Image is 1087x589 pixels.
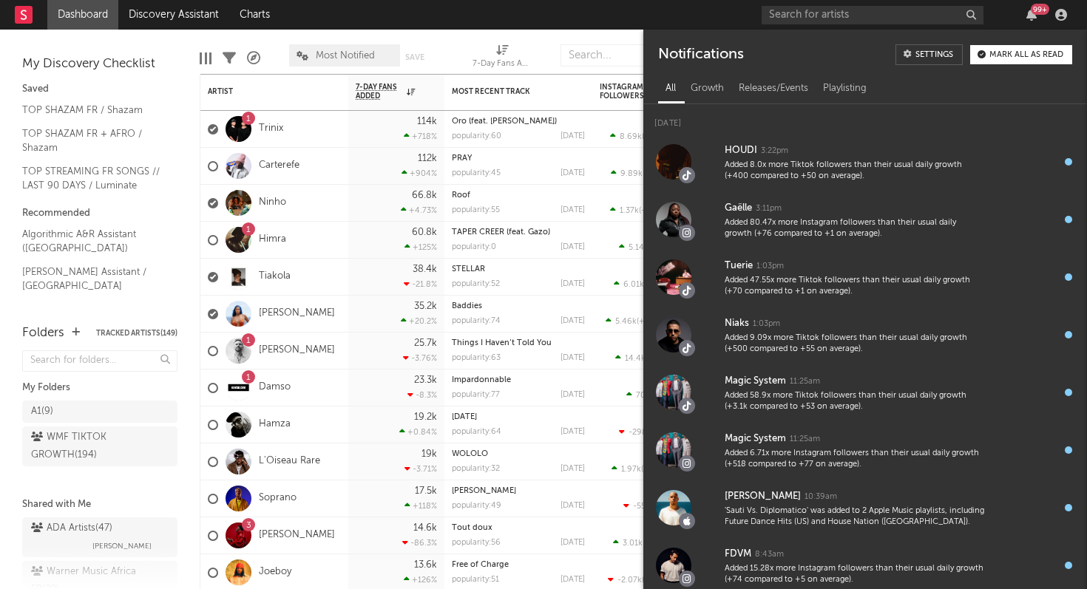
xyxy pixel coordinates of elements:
[259,234,286,246] a: Himra
[561,465,585,473] div: [DATE]
[915,51,953,59] div: Settings
[403,353,437,363] div: -3.76 %
[452,561,585,569] div: Free of Charge
[22,401,177,423] a: A1(9)
[414,412,437,422] div: 19.2k
[561,354,585,362] div: [DATE]
[22,426,177,466] a: WMF TIKTOK GROWTH(194)
[22,264,163,294] a: [PERSON_NAME] Assistant / [GEOGRAPHIC_DATA]
[725,257,753,275] div: Tuerie
[725,372,786,390] div: Magic System
[259,160,299,172] a: Carterefe
[725,430,786,448] div: Magic System
[725,315,749,333] div: Niaks
[452,265,485,273] a: STELLAR
[259,381,291,394] a: Damso
[247,37,260,80] div: A&R Pipeline
[452,302,482,310] a: Baddies
[636,392,651,400] span: 700
[561,132,585,140] div: [DATE]
[31,429,135,464] div: WMF TIKTOK GROWTH ( 194 )
[756,203,782,214] div: 3:11pm
[612,464,674,474] div: ( )
[615,353,674,363] div: ( )
[452,539,501,547] div: popularity: 56
[761,146,788,157] div: 3:22pm
[621,466,641,474] span: 1.97k
[414,338,437,348] div: 25.7k
[643,306,1087,364] a: Niaks1:03pmAdded 9.09x more Tiktok followers than their usual daily growth (+500 compared to +55 ...
[608,575,674,585] div: ( )
[22,102,163,118] a: TOP SHAZAM FR / Shazam
[452,228,585,236] div: TAPER CREER (feat. Gazo)
[641,207,671,215] span: +15.1k %
[259,123,283,135] a: Trinix
[404,132,437,141] div: +718 %
[613,538,674,548] div: ( )
[418,154,437,163] div: 112k
[725,142,757,160] div: HOUDI
[452,132,501,140] div: popularity: 60
[620,207,639,215] span: 1.37k
[753,319,780,330] div: 1:03pm
[22,324,64,342] div: Folders
[22,379,177,397] div: My Folders
[643,364,1087,421] a: Magic System11:25amAdded 58.9x more Tiktok followers than their usual daily growth (+3.1k compare...
[561,317,585,325] div: [DATE]
[22,496,177,514] div: Shared with Me
[452,169,501,177] div: popularity: 45
[643,421,1087,479] a: Magic System11:25amAdded 6.71x more Instagram followers than their usual daily growth (+518 compa...
[452,428,501,436] div: popularity: 64
[399,427,437,437] div: +0.84 %
[452,339,585,347] div: Things I Haven’t Told You
[452,391,500,399] div: popularity: 77
[615,318,637,326] span: 5.46k
[643,104,1087,133] div: [DATE]
[415,486,437,496] div: 17.5k
[96,330,177,337] button: Tracked Artists(149)
[404,242,437,252] div: +125 %
[404,575,437,585] div: +126 %
[643,191,1087,248] a: Gaëlle3:11pmAdded 80.47x more Instagram followers than their usual daily growth (+76 compared to ...
[22,350,177,372] input: Search for folders...
[452,118,585,126] div: Oro (feat. Sofiane Pamart)
[452,265,585,273] div: STELLAR
[259,455,320,468] a: L'Oiseau Rare
[452,576,499,584] div: popularity: 51
[625,355,646,363] span: 14.4k
[414,302,437,311] div: 35.2k
[259,492,297,505] a: Soprano
[259,344,335,357] a: [PERSON_NAME]
[620,133,642,141] span: 8.69k
[31,520,112,537] div: ADA Artists ( 47 )
[22,226,163,256] a: Algorithmic A&R Assistant ([GEOGRAPHIC_DATA])
[200,37,211,80] div: Edit Columns
[452,154,585,163] div: PRAY
[223,37,236,80] div: Filters
[31,403,53,421] div: A1 ( 9 )
[623,281,644,289] span: 6.01k
[816,76,874,101] div: Playlisting
[452,450,585,458] div: WOLOLO
[92,537,152,555] span: [PERSON_NAME]
[452,354,501,362] div: popularity: 63
[452,487,516,495] a: [PERSON_NAME]
[970,45,1072,64] button: Mark all as read
[22,126,163,156] a: TOP SHAZAM FR + AFRO / Shazam
[561,428,585,436] div: [DATE]
[989,51,1063,59] div: Mark all as read
[452,118,557,126] a: Oro (feat. [PERSON_NAME])
[606,316,674,326] div: ( )
[412,228,437,237] div: 60.8k
[610,132,674,141] div: ( )
[762,6,983,24] input: Search for artists
[725,217,985,240] div: Added 80.47x more Instagram followers than their usual daily growth (+76 compared to +1 on average).
[452,228,550,236] a: TAPER CREER (feat. Gazo)
[755,549,784,560] div: 8:43am
[643,479,1087,537] a: [PERSON_NAME]10:39am'Sauti Vs. Diplomatico' was added to 2 Apple Music playlists, including Futur...
[452,87,563,96] div: Most Recent Track
[421,449,437,459] div: 19k
[756,261,784,272] div: 1:03pm
[658,76,683,101] div: All
[452,561,509,569] a: Free of Charge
